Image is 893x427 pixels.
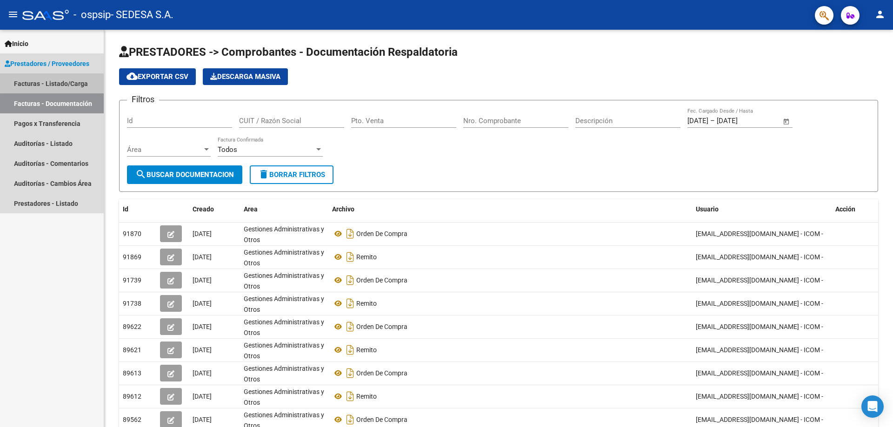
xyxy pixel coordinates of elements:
[696,323,823,330] span: [EMAIL_ADDRESS][DOMAIN_NAME] - ICOM -
[344,366,356,381] i: Descargar documento
[123,205,128,213] span: Id
[5,59,89,69] span: Prestadores / Proveedores
[111,5,173,25] span: - SEDESA S.A.
[861,395,884,418] div: Open Intercom Messenger
[193,346,212,354] span: [DATE]
[123,369,141,377] span: 89613
[123,393,141,400] span: 89612
[356,346,377,354] span: Remito
[123,276,141,284] span: 91739
[135,171,234,179] span: Buscar Documentacion
[356,416,407,423] span: Orden De Compra
[5,39,28,49] span: Inicio
[210,72,280,81] span: Descarga Masiva
[356,276,407,284] span: Orden De Compra
[344,412,356,427] i: Descargar documento
[123,300,141,307] span: 91738
[244,272,324,290] span: Gestiones Administrativas y Otros
[193,276,212,284] span: [DATE]
[127,71,138,82] mat-icon: cloud_download
[687,117,708,125] input: Fecha inicio
[874,9,886,20] mat-icon: person
[123,230,141,237] span: 91870
[344,389,356,404] i: Descargar documento
[332,205,354,213] span: Archivo
[356,393,377,400] span: Remito
[696,393,823,400] span: [EMAIL_ADDRESS][DOMAIN_NAME] - ICOM -
[203,68,288,85] app-download-masive: Descarga masiva de comprobantes (adjuntos)
[244,365,324,383] span: Gestiones Administrativas y Otros
[244,295,324,313] span: Gestiones Administrativas y Otros
[344,250,356,264] i: Descargar documento
[835,205,855,213] span: Acción
[193,253,212,261] span: [DATE]
[240,199,328,219] datatable-header-cell: Area
[193,323,212,330] span: [DATE]
[710,117,715,125] span: –
[717,117,762,125] input: Fecha fin
[244,318,324,336] span: Gestiones Administrativas y Otros
[73,5,111,25] span: - ospsip
[344,296,356,311] i: Descargar documento
[119,199,156,219] datatable-header-cell: Id
[244,342,324,360] span: Gestiones Administrativas y Otros
[127,165,242,184] button: Buscar Documentacion
[123,323,141,330] span: 89622
[258,169,269,180] mat-icon: delete
[344,319,356,334] i: Descargar documento
[696,230,823,237] span: [EMAIL_ADDRESS][DOMAIN_NAME] - ICOM -
[193,300,212,307] span: [DATE]
[356,323,407,330] span: Orden De Compra
[356,369,407,377] span: Orden De Compra
[696,253,823,261] span: [EMAIL_ADDRESS][DOMAIN_NAME] - ICOM -
[244,205,258,213] span: Area
[250,165,333,184] button: Borrar Filtros
[127,93,159,106] h3: Filtros
[123,416,141,423] span: 89562
[119,46,458,59] span: PRESTADORES -> Comprobantes - Documentación Respaldatoria
[258,171,325,179] span: Borrar Filtros
[356,253,377,261] span: Remito
[119,68,196,85] button: Exportar CSV
[832,199,878,219] datatable-header-cell: Acción
[696,300,823,307] span: [EMAIL_ADDRESS][DOMAIN_NAME] - ICOM -
[692,199,832,219] datatable-header-cell: Usuario
[244,388,324,406] span: Gestiones Administrativas y Otros
[696,369,823,377] span: [EMAIL_ADDRESS][DOMAIN_NAME] - ICOM -
[123,346,141,354] span: 89621
[696,346,823,354] span: [EMAIL_ADDRESS][DOMAIN_NAME] - ICOM -
[344,342,356,357] i: Descargar documento
[356,230,407,237] span: Orden De Compra
[218,145,237,154] span: Todos
[328,199,692,219] datatable-header-cell: Archivo
[203,68,288,85] button: Descarga Masiva
[244,249,324,267] span: Gestiones Administrativas y Otros
[193,416,212,423] span: [DATE]
[123,253,141,261] span: 91869
[189,199,240,219] datatable-header-cell: Creado
[193,205,214,213] span: Creado
[344,273,356,288] i: Descargar documento
[127,145,202,154] span: Área
[127,72,188,81] span: Exportar CSV
[696,276,823,284] span: [EMAIL_ADDRESS][DOMAIN_NAME] - ICOM -
[135,169,147,180] mat-icon: search
[696,205,719,213] span: Usuario
[344,226,356,241] i: Descargar documento
[244,225,324,243] span: Gestiones Administrativas y Otros
[781,116,792,127] button: Open calendar
[193,393,212,400] span: [DATE]
[696,416,823,423] span: [EMAIL_ADDRESS][DOMAIN_NAME] - ICOM -
[7,9,19,20] mat-icon: menu
[193,230,212,237] span: [DATE]
[193,369,212,377] span: [DATE]
[356,300,377,307] span: Remito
